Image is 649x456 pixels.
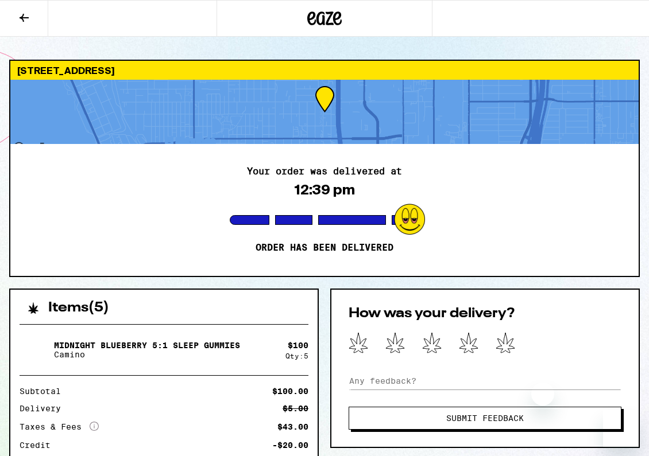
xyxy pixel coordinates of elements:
div: [STREET_ADDRESS] [10,61,639,80]
div: Taxes & Fees [20,422,99,432]
p: Camino [54,350,240,359]
div: Credit [20,441,59,449]
iframe: Close message [531,383,554,406]
input: Any feedback? [349,372,621,389]
div: Qty: 5 [285,352,308,360]
h2: Items ( 5 ) [48,301,109,315]
iframe: Button to launch messaging window [603,410,640,447]
span: Submit Feedback [446,414,524,422]
div: $100.00 [272,387,308,395]
div: 12:39 pm [294,182,355,198]
div: Delivery [20,404,69,412]
div: -$20.00 [272,441,308,449]
button: Submit Feedback [349,407,621,430]
p: Order has been delivered [256,242,393,254]
div: $43.00 [277,423,308,431]
h2: Your order was delivered at [247,167,402,176]
p: Midnight Blueberry 5:1 Sleep Gummies [54,341,240,350]
img: Midnight Blueberry 5:1 Sleep Gummies [20,334,52,366]
h2: How was your delivery? [349,307,621,321]
div: Subtotal [20,387,69,395]
div: $5.00 [283,404,308,412]
div: $ 100 [288,341,308,350]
